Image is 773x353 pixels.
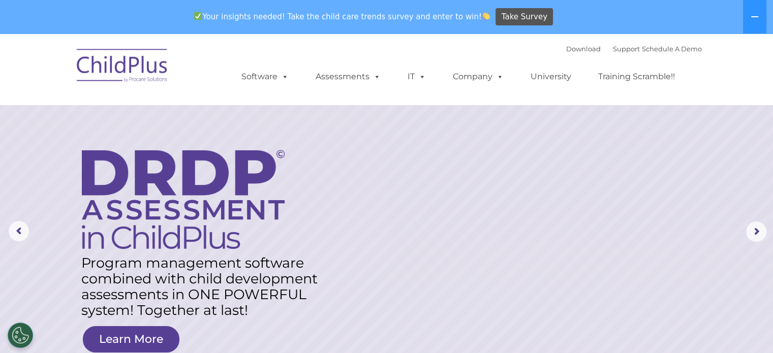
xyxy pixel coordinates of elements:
span: Your insights needed! Take the child care trends survey and enter to win! [190,7,494,26]
a: Training Scramble!! [588,67,685,87]
a: Support [613,45,640,53]
a: Assessments [305,67,391,87]
a: Schedule A Demo [642,45,702,53]
span: Phone number [141,109,184,116]
a: Download [566,45,601,53]
a: Company [443,67,514,87]
span: Take Survey [502,8,547,26]
img: DRDP Assessment in ChildPlus [82,150,285,249]
img: ✅ [194,12,202,20]
img: 👏 [482,12,490,20]
a: Software [231,67,299,87]
a: University [520,67,581,87]
button: Cookies Settings [8,323,33,348]
font: | [566,45,702,53]
a: Take Survey [496,8,553,26]
a: Learn More [83,326,179,352]
img: ChildPlus by Procare Solutions [72,42,173,92]
rs-layer: Program management software combined with child development assessments in ONE POWERFUL system! T... [81,255,329,318]
span: Last name [141,67,172,75]
a: IT [397,67,436,87]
